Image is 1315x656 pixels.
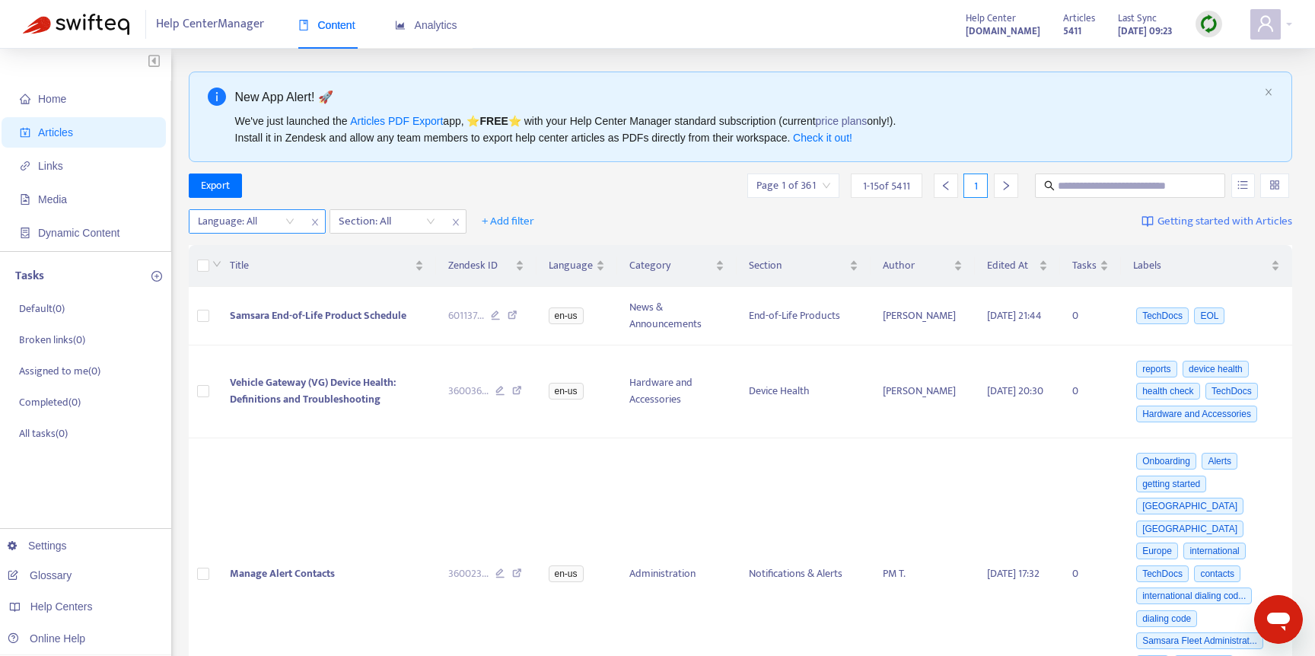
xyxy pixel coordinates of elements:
a: Online Help [8,632,85,645]
p: Broken links ( 0 ) [19,332,85,348]
a: Articles PDF Export [350,115,443,127]
p: Default ( 0 ) [19,301,65,317]
th: Tasks [1060,245,1121,287]
span: Category [629,257,712,274]
span: 360036 ... [448,383,489,400]
span: user [1256,14,1275,33]
span: device health [1183,361,1249,377]
th: Zendesk ID [436,245,537,287]
th: Language [537,245,617,287]
span: Language [549,257,593,274]
span: Onboarding [1136,453,1196,470]
td: [PERSON_NAME] [871,346,975,438]
th: Category [617,245,737,287]
span: Europe [1136,543,1178,559]
span: Alerts [1202,453,1237,470]
button: + Add filter [470,209,546,234]
span: plus-circle [151,271,162,282]
a: Getting started with Articles [1141,209,1292,234]
span: [DATE] 20:30 [987,382,1043,400]
span: search [1044,180,1055,191]
span: Last Sync [1118,10,1157,27]
span: Title [230,257,412,274]
span: Content [298,19,355,31]
td: End-of-Life Products [737,287,871,346]
span: left [941,180,951,191]
span: Help Centers [30,600,93,613]
td: Hardware and Accessories [617,346,737,438]
td: 0 [1060,346,1121,438]
span: Export [201,177,230,194]
th: Section [737,245,871,287]
td: Device Health [737,346,871,438]
a: Check it out! [793,132,852,144]
span: Articles [1063,10,1095,27]
td: 0 [1060,287,1121,346]
span: [GEOGRAPHIC_DATA] [1136,521,1243,537]
span: Help Center [966,10,1016,27]
span: account-book [20,127,30,138]
span: Links [38,160,63,172]
span: Tasks [1072,257,1097,274]
span: close [305,213,325,231]
iframe: Button to launch messaging window [1254,595,1303,644]
span: 360023 ... [448,565,489,582]
span: health check [1136,383,1199,400]
span: Samsara Fleet Administrat... [1136,632,1263,649]
span: TechDocs [1205,383,1258,400]
th: Title [218,245,436,287]
span: unordered-list [1237,180,1248,190]
span: Vehicle Gateway (VG) Device Health: Definitions and Troubleshooting [230,374,396,408]
span: contacts [1194,565,1240,582]
strong: 5411 [1063,23,1081,40]
span: reports [1136,361,1176,377]
span: Section [749,257,846,274]
span: international dialing cod... [1136,588,1252,604]
span: EOL [1194,307,1224,324]
span: 1 - 15 of 5411 [863,178,910,194]
td: News & Announcements [617,287,737,346]
p: Tasks [15,267,44,285]
strong: [DOMAIN_NAME] [966,23,1040,40]
span: container [20,228,30,238]
div: We've just launched the app, ⭐ ⭐️ with your Help Center Manager standard subscription (current on... [235,113,1259,146]
a: Settings [8,540,67,552]
span: Manage Alert Contacts [230,565,335,582]
button: Export [189,174,242,198]
span: file-image [20,194,30,205]
span: + Add filter [482,212,534,231]
img: sync.dc5367851b00ba804db3.png [1199,14,1218,33]
span: Zendesk ID [448,257,512,274]
span: area-chart [395,20,406,30]
p: All tasks ( 0 ) [19,425,68,441]
span: book [298,20,309,30]
p: Assigned to me ( 0 ) [19,363,100,379]
td: [PERSON_NAME] [871,287,975,346]
span: Samsara End-of-Life Product Schedule [230,307,406,324]
span: dialing code [1136,610,1197,627]
span: [DATE] 17:32 [987,565,1040,582]
button: close [1264,88,1273,97]
a: Glossary [8,569,72,581]
div: 1 [963,174,988,198]
strong: [DATE] 09:23 [1118,23,1173,40]
span: Dynamic Content [38,227,119,239]
span: link [20,161,30,171]
span: Articles [38,126,73,139]
span: getting started [1136,476,1206,492]
span: Help Center Manager [156,10,264,39]
span: TechDocs [1136,307,1189,324]
b: FREE [479,115,508,127]
img: Swifteq [23,14,129,35]
span: close [446,213,466,231]
div: New App Alert! 🚀 [235,88,1259,107]
span: Getting started with Articles [1157,213,1292,231]
span: [DATE] 21:44 [987,307,1042,324]
span: TechDocs [1136,565,1189,582]
span: right [1001,180,1011,191]
span: Labels [1133,257,1268,274]
span: Analytics [395,19,457,31]
a: price plans [816,115,868,127]
span: en-us [549,383,584,400]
